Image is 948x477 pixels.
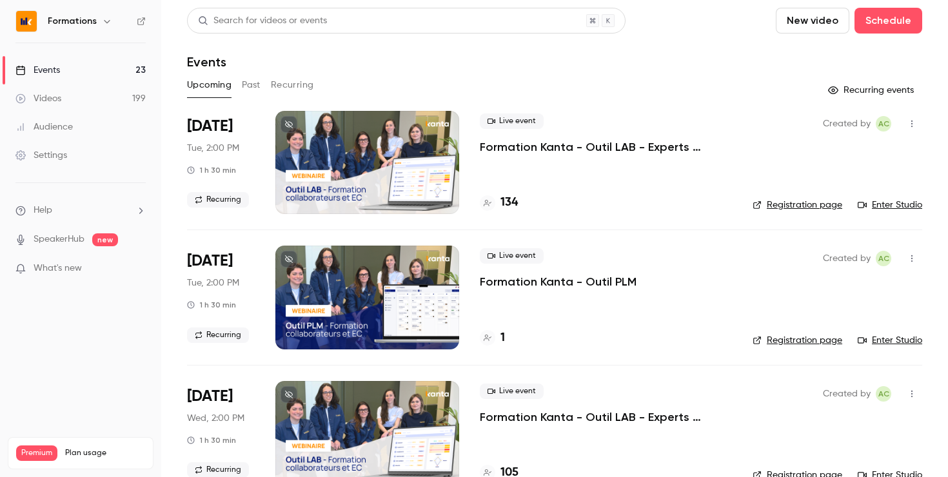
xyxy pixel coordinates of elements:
[34,262,82,275] span: What's new
[480,113,544,129] span: Live event
[34,204,52,217] span: Help
[823,386,871,402] span: Created by
[271,75,314,95] button: Recurring
[48,15,97,28] h6: Formations
[187,116,233,137] span: [DATE]
[187,300,236,310] div: 1 h 30 min
[187,327,249,343] span: Recurring
[34,233,84,246] a: SpeakerHub
[753,199,842,211] a: Registration page
[198,14,327,28] div: Search for videos or events
[15,64,60,77] div: Events
[480,384,544,399] span: Live event
[65,448,145,458] span: Plan usage
[776,8,849,34] button: New video
[480,139,732,155] a: Formation Kanta - Outil LAB - Experts Comptables & Collaborateurs
[130,263,146,275] iframe: Noticeable Trigger
[92,233,118,246] span: new
[500,194,518,211] h4: 134
[822,80,922,101] button: Recurring events
[187,54,226,70] h1: Events
[15,121,73,133] div: Audience
[823,251,871,266] span: Created by
[187,277,239,289] span: Tue, 2:00 PM
[187,386,233,407] span: [DATE]
[878,116,889,131] span: AC
[823,116,871,131] span: Created by
[187,165,236,175] div: 1 h 30 min
[876,386,891,402] span: Anaïs Cachelou
[480,409,732,425] a: Formation Kanta - Outil LAB - Experts Comptables & Collaborateurs
[854,8,922,34] button: Schedule
[15,204,146,217] li: help-dropdown-opener
[15,92,61,105] div: Videos
[878,386,889,402] span: AC
[876,251,891,266] span: Anaïs Cachelou
[187,142,239,155] span: Tue, 2:00 PM
[500,329,505,347] h4: 1
[858,199,922,211] a: Enter Studio
[878,251,889,266] span: AC
[187,192,249,208] span: Recurring
[16,445,57,461] span: Premium
[480,329,505,347] a: 1
[16,11,37,32] img: Formations
[858,334,922,347] a: Enter Studio
[480,248,544,264] span: Live event
[876,116,891,131] span: Anaïs Cachelou
[187,111,255,214] div: Sep 2 Tue, 2:00 PM (Europe/Paris)
[480,274,637,289] a: Formation Kanta - Outil PLM
[187,412,244,425] span: Wed, 2:00 PM
[753,334,842,347] a: Registration page
[242,75,261,95] button: Past
[187,75,232,95] button: Upcoming
[187,435,236,445] div: 1 h 30 min
[187,246,255,349] div: Sep 2 Tue, 2:00 PM (Europe/Paris)
[480,194,518,211] a: 134
[15,149,67,162] div: Settings
[187,251,233,271] span: [DATE]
